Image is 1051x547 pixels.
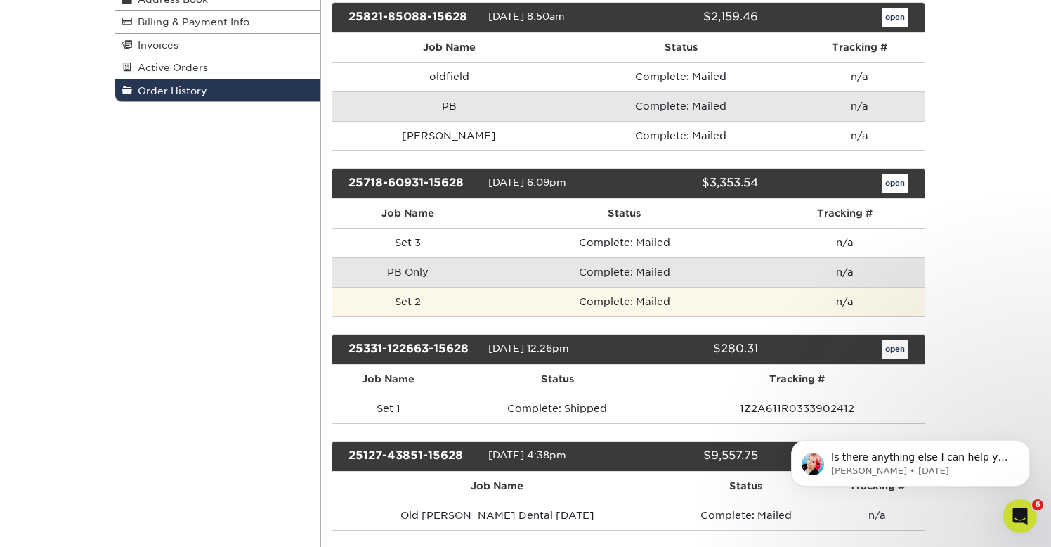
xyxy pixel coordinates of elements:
[1032,499,1043,510] span: 6
[488,449,566,461] span: [DATE] 4:38pm
[332,91,567,121] td: PB
[332,287,484,316] td: Set 2
[484,199,765,228] th: Status
[115,79,320,101] a: Order History
[132,39,178,51] span: Invoices
[662,472,830,501] th: Status
[670,394,925,423] td: 1Z2A611R0333902412
[662,501,830,530] td: Complete: Mailed
[770,411,1051,509] iframe: Intercom notifications message
[445,365,670,394] th: Status
[765,287,925,316] td: n/a
[332,365,445,394] th: Job Name
[484,257,765,287] td: Complete: Mailed
[566,121,795,150] td: Complete: Mailed
[338,174,488,193] div: 25718-60931-15628
[332,394,445,423] td: Set 1
[332,199,484,228] th: Job Name
[882,174,908,193] a: open
[795,33,925,62] th: Tracking #
[795,91,925,121] td: n/a
[618,8,768,27] div: $2,159.46
[488,176,566,188] span: [DATE] 6:09pm
[332,62,567,91] td: oldfield
[765,257,925,287] td: n/a
[132,62,208,73] span: Active Orders
[115,11,320,33] a: Billing & Payment Info
[484,287,765,316] td: Complete: Mailed
[445,394,670,423] td: Complete: Shipped
[338,447,488,465] div: 25127-43851-15628
[338,340,488,359] div: 25331-122663-15628
[338,8,488,27] div: 25821-85088-15628
[332,501,662,530] td: Old [PERSON_NAME] Dental [DATE]
[332,472,662,501] th: Job Name
[765,199,925,228] th: Tracking #
[115,56,320,79] a: Active Orders
[566,91,795,121] td: Complete: Mailed
[765,228,925,257] td: n/a
[830,501,925,530] td: n/a
[332,121,567,150] td: [PERSON_NAME]
[484,228,765,257] td: Complete: Mailed
[332,257,484,287] td: PB Only
[882,8,908,27] a: open
[566,62,795,91] td: Complete: Mailed
[332,228,484,257] td: Set 3
[618,174,768,193] div: $3,353.54
[132,85,207,96] span: Order History
[670,365,925,394] th: Tracking #
[566,33,795,62] th: Status
[1003,499,1037,533] iframe: Intercom live chat
[332,33,567,62] th: Job Name
[795,121,925,150] td: n/a
[882,340,908,359] a: open
[795,62,925,91] td: n/a
[618,447,768,465] div: $9,557.75
[488,342,569,354] span: [DATE] 12:26pm
[115,34,320,56] a: Invoices
[488,11,565,22] span: [DATE] 8:50am
[132,16,249,27] span: Billing & Payment Info
[618,340,768,359] div: $280.31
